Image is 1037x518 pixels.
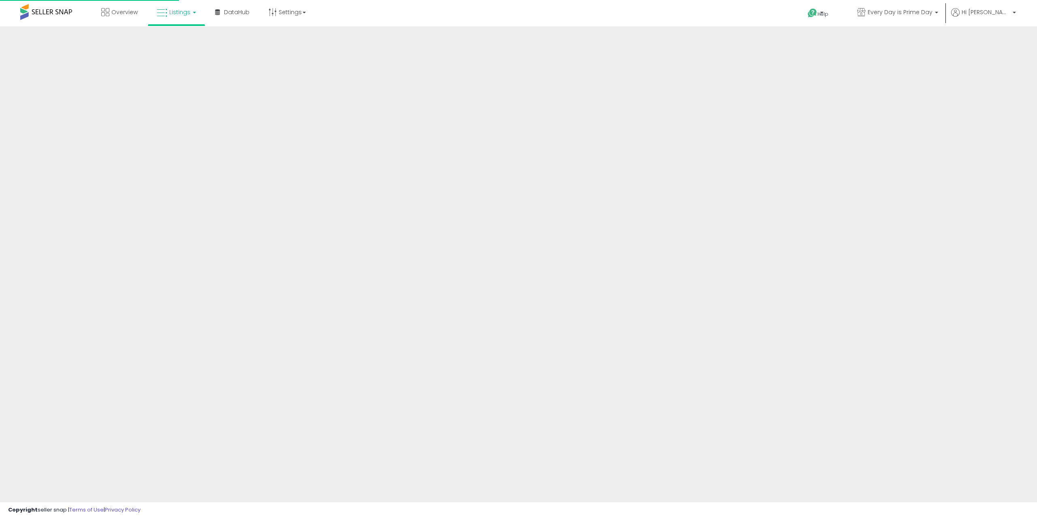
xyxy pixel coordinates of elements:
[224,8,250,16] span: DataHub
[868,8,932,16] span: Every Day is Prime Day
[951,8,1016,26] a: Hi [PERSON_NAME]
[817,11,828,17] span: Help
[169,8,190,16] span: Listings
[111,8,138,16] span: Overview
[807,8,817,18] i: Get Help
[962,8,1010,16] span: Hi [PERSON_NAME]
[801,2,844,26] a: Help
